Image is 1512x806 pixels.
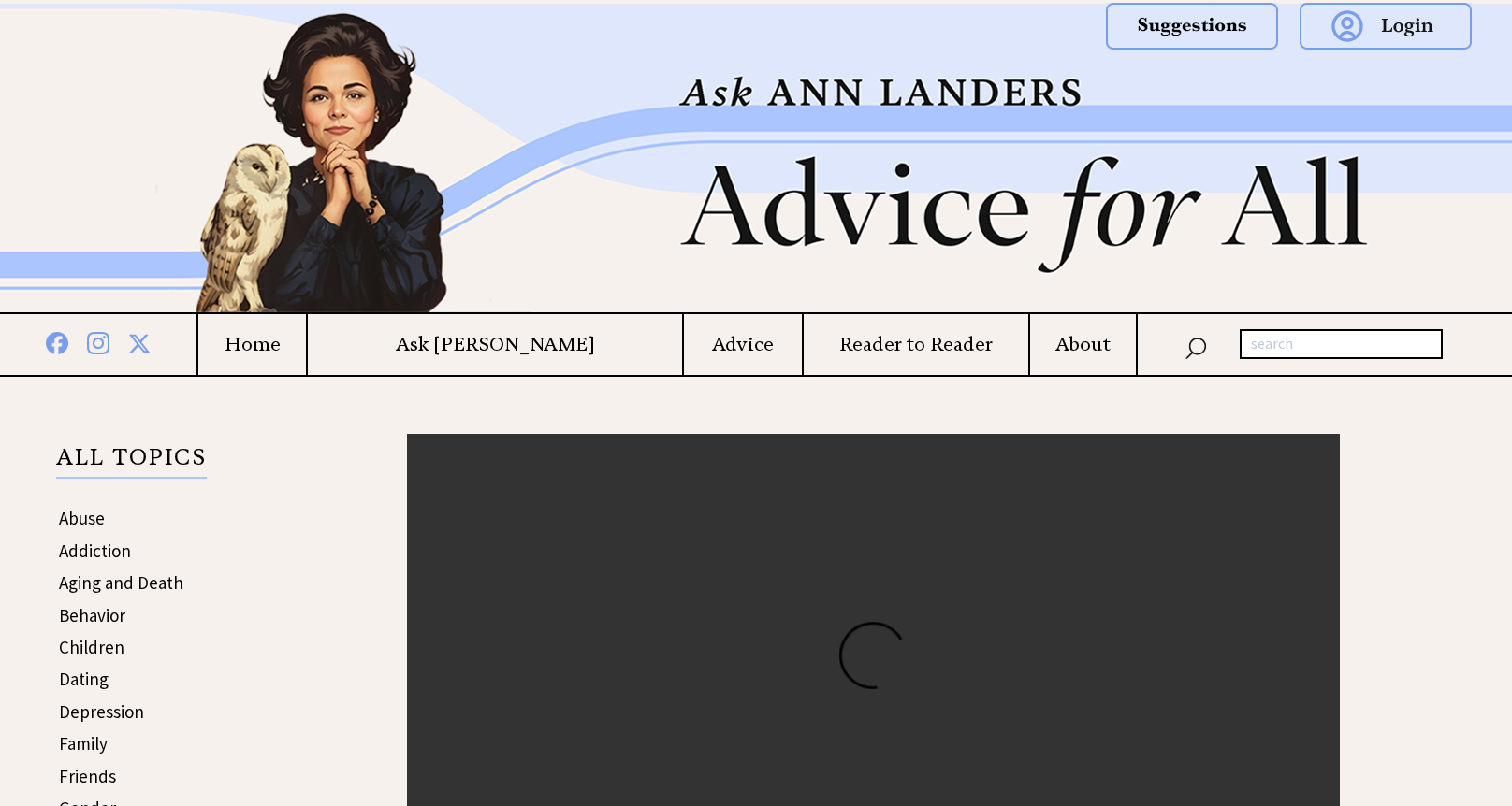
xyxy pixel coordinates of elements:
[684,333,802,356] a: Advice
[1030,333,1136,356] a: About
[1240,329,1443,359] input: search
[59,604,125,626] a: Behavior
[1430,4,1439,312] img: right_new2.png
[59,765,116,787] a: Friends
[59,636,124,658] a: Children
[1106,3,1278,50] img: suggestions.png
[59,700,144,723] a: Depression
[56,447,207,479] p: ALL TOPICS
[59,540,131,562] a: Addiction
[804,333,1028,356] a: Reader to Reader
[198,333,306,356] a: Home
[128,329,151,354] img: x%20blue.png
[87,328,109,354] img: instagram%20blue.png
[46,328,68,354] img: facebook%20blue.png
[1300,3,1472,50] img: login.png
[59,732,108,755] a: Family
[59,668,109,690] a: Dating
[59,507,105,529] a: Abuse
[59,571,183,594] a: Aging and Death
[82,4,1430,312] img: header2b_v1.png
[1185,333,1207,360] img: search_nav.png
[308,333,682,356] a: Ask [PERSON_NAME]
